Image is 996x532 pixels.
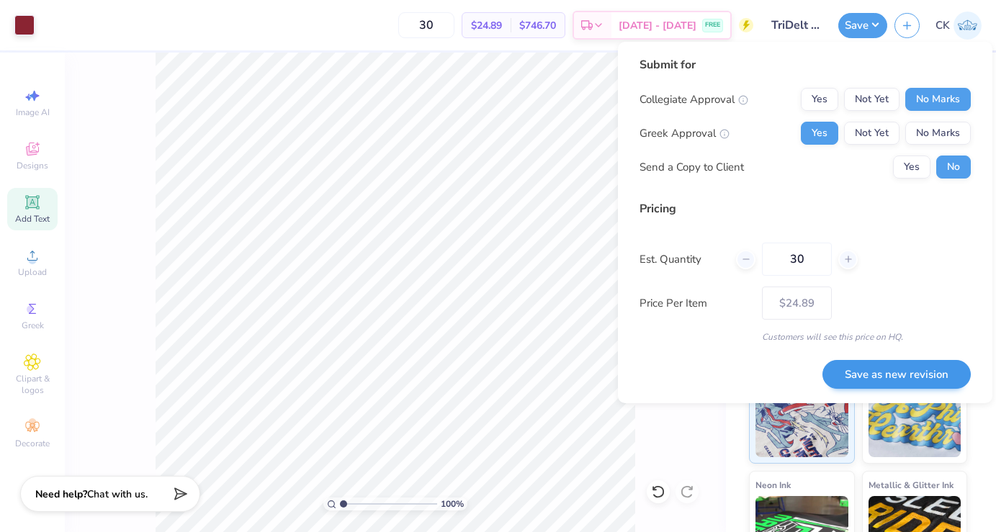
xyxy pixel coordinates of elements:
[441,497,464,510] span: 100 %
[471,18,502,33] span: $24.89
[755,477,791,492] span: Neon Ink
[905,122,971,145] button: No Marks
[15,213,50,225] span: Add Text
[640,125,730,142] div: Greek Approval
[640,330,971,343] div: Customers will see this price on HQ.
[844,88,899,111] button: Not Yet
[869,477,954,492] span: Metallic & Glitter Ink
[640,295,751,312] label: Price Per Item
[822,360,971,389] button: Save as new revision
[936,17,950,34] span: CK
[640,56,971,73] div: Submit for
[844,122,899,145] button: Not Yet
[893,155,930,179] button: Yes
[640,200,971,217] div: Pricing
[905,88,971,111] button: No Marks
[7,373,58,396] span: Clipart & logos
[18,266,47,278] span: Upload
[936,12,982,40] a: CK
[755,385,848,457] img: Standard
[761,11,831,40] input: Untitled Design
[640,91,748,108] div: Collegiate Approval
[15,438,50,449] span: Decorate
[22,320,44,331] span: Greek
[17,160,48,171] span: Designs
[619,18,696,33] span: [DATE] - [DATE]
[398,12,454,38] input: – –
[838,13,887,38] button: Save
[640,251,725,268] label: Est. Quantity
[519,18,556,33] span: $746.70
[705,20,720,30] span: FREE
[869,385,961,457] img: Puff Ink
[936,155,971,179] button: No
[762,243,832,276] input: – –
[16,107,50,118] span: Image AI
[954,12,982,40] img: Chris Kolbas
[801,122,838,145] button: Yes
[801,88,838,111] button: Yes
[640,159,744,176] div: Send a Copy to Client
[35,487,87,501] strong: Need help?
[87,487,148,501] span: Chat with us.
